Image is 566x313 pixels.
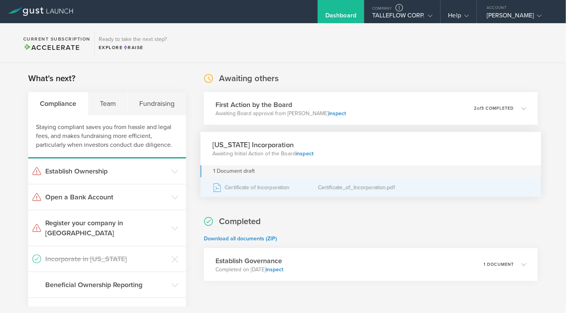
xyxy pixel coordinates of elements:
em: of [477,106,481,111]
div: Explore [99,44,167,51]
div: Staying compliant saves you from hassle and legal fees, and makes fundraising more efficient, par... [28,115,186,158]
div: Dashboard [325,12,356,23]
p: 2 3 completed [474,106,514,111]
div: Compliance [28,92,88,115]
iframe: Chat Widget [527,276,566,313]
a: inspect [296,150,314,157]
h2: Awaiting others [219,73,279,84]
h3: Register your company in [GEOGRAPHIC_DATA] [45,218,168,238]
a: inspect [266,266,283,273]
div: Help [448,12,469,23]
div: Team [88,92,128,115]
h2: Completed [219,216,261,227]
a: inspect [328,110,346,117]
p: Awaiting Initial Action of the Board [212,150,313,158]
h3: Incorporate in [US_STATE] [45,254,168,264]
h3: Open a Bank Account [45,192,168,202]
div: TALLEFLOW CORP. [372,12,433,23]
div: Certificate of Incorporation [212,178,318,197]
span: Raise [123,45,144,50]
div: Ready to take the next step?ExploreRaise [94,31,171,55]
h2: Current Subscription [23,37,91,41]
div: Certificate_of_Incorporation.pdf [318,178,424,197]
p: Completed on [DATE] [215,266,283,274]
h3: Establish Governance [215,256,283,266]
div: [PERSON_NAME] [487,12,552,23]
p: Awaiting Board approval from [PERSON_NAME] [215,110,346,117]
h3: [US_STATE] Incorporation [212,139,313,150]
h3: Establish Ownership [45,166,168,176]
a: Download all documents (ZIP) [204,235,277,242]
div: Fundraising [128,92,186,115]
h3: Beneficial Ownership Reporting [45,280,168,290]
p: 1 document [484,262,514,267]
h2: What's next? [28,73,75,84]
h3: Ready to take the next step? [99,37,167,42]
h3: First Action by the Board [215,100,346,110]
div: 1 Document draft [201,165,541,177]
span: Accelerate [23,43,80,52]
